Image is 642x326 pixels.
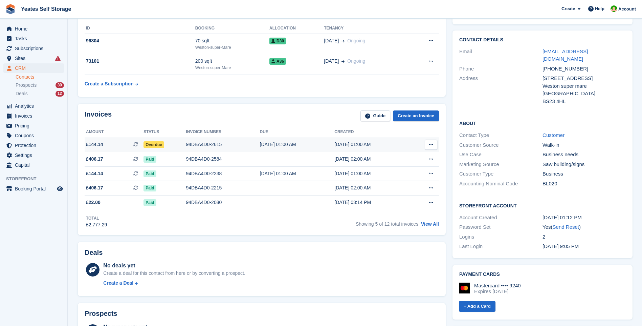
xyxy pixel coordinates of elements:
span: Showing 5 of 12 total invoices [356,221,418,227]
div: Create a deal for this contact from here or by converting a prospect. [103,270,245,277]
th: Tenancy [324,23,409,34]
span: Help [595,5,604,12]
span: Overdue [143,141,164,148]
span: Settings [15,150,56,160]
div: 12 [56,91,64,97]
div: [DATE] 01:00 AM [260,170,335,177]
div: 30 [56,82,64,88]
a: menu [3,141,64,150]
a: menu [3,24,64,34]
th: ID [85,23,195,34]
span: CRM [15,63,56,73]
h2: Payment cards [459,272,626,277]
h2: About [459,120,626,126]
a: Deals 12 [16,90,64,97]
a: Yeates Self Storage [18,3,74,15]
span: Pricing [15,121,56,130]
time: 2025-02-18 21:05:20 UTC [543,243,579,249]
span: Paid [143,199,156,206]
span: Account [618,6,636,13]
div: Mastercard •••• 9240 [474,283,521,289]
span: A36 [269,58,286,65]
div: Customer Source [459,141,543,149]
span: [DATE] [324,37,339,44]
span: Protection [15,141,56,150]
div: Create a Subscription [85,80,134,87]
a: menu [3,131,64,140]
th: Allocation [269,23,324,34]
div: [GEOGRAPHIC_DATA] [543,90,626,98]
th: Amount [85,127,143,138]
span: Paid [143,156,156,163]
div: £2,777.29 [86,221,107,228]
span: Ongoing [347,58,365,64]
span: Prospects [16,82,37,88]
div: 94DBA4D0-2215 [186,184,260,191]
a: menu [3,184,64,193]
a: Preview store [56,185,64,193]
span: Tasks [15,34,56,43]
th: Booking [195,23,269,34]
a: menu [3,54,64,63]
div: Expires [DATE] [474,288,521,294]
h2: Deals [85,249,103,257]
div: BS23 4HL [543,98,626,105]
div: Business [543,170,626,178]
img: Mastercard Logo [459,283,470,293]
div: Last Login [459,243,543,250]
a: Create a Subscription [85,78,138,90]
div: Walk-in [543,141,626,149]
div: Account Created [459,214,543,222]
div: Contact Type [459,131,543,139]
a: Create an Invoice [393,110,439,122]
a: View All [421,221,439,227]
div: Total [86,215,107,221]
h2: Prospects [85,310,117,318]
span: Paid [143,185,156,191]
div: [DATE] 01:12 PM [543,214,626,222]
span: Booking Portal [15,184,56,193]
div: Logins [459,233,543,241]
div: Customer Type [459,170,543,178]
div: 200 sqft [195,58,269,65]
span: Subscriptions [15,44,56,53]
div: [DATE] 01:00 AM [260,141,335,148]
div: 94DBA4D0-2615 [186,141,260,148]
a: menu [3,101,64,111]
div: Yes [543,223,626,231]
div: BL020 [543,180,626,188]
a: Customer [543,132,564,138]
div: Marketing Source [459,161,543,168]
span: Capital [15,160,56,170]
div: Use Case [459,151,543,159]
div: Accounting Nominal Code [459,180,543,188]
a: menu [3,34,64,43]
span: [DATE] [324,58,339,65]
div: [DATE] 01:00 AM [334,170,409,177]
div: Password Set [459,223,543,231]
span: D30 [269,38,286,44]
span: £144.14 [86,141,103,148]
img: Angela Field [611,5,617,12]
img: stora-icon-8386f47178a22dfd0bd8f6a31ec36ba5ce8667c1dd55bd0f319d3a0aa187defe.svg [5,4,16,14]
div: [DATE] 03:14 PM [334,199,409,206]
th: Invoice number [186,127,260,138]
a: Contacts [16,74,64,80]
a: menu [3,121,64,130]
a: Prospects 30 [16,82,64,89]
div: Address [459,75,543,105]
div: [PHONE_NUMBER] [543,65,626,73]
div: Business needs [543,151,626,159]
th: Due [260,127,335,138]
a: menu [3,111,64,121]
h2: Storefront Account [459,202,626,209]
div: Email [459,48,543,63]
span: Ongoing [347,38,365,43]
span: Deals [16,90,28,97]
i: Smart entry sync failures have occurred [55,56,61,61]
h2: Invoices [85,110,112,122]
span: Analytics [15,101,56,111]
div: 94DBA4D0-2584 [186,156,260,163]
th: Created [334,127,409,138]
span: £22.00 [86,199,101,206]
